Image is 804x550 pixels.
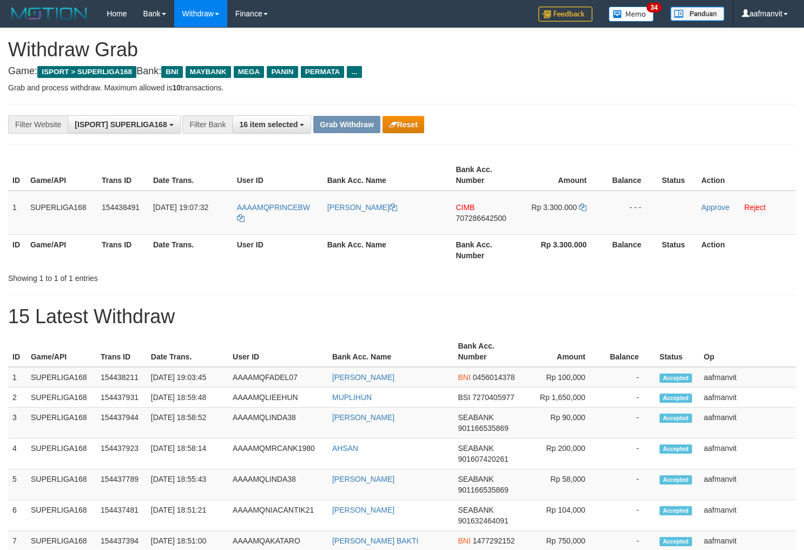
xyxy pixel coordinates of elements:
td: aafmanvit [700,408,796,438]
th: ID [8,234,26,265]
th: Bank Acc. Name [323,234,452,265]
span: BNI [458,373,470,382]
span: PANIN [267,66,298,78]
td: [DATE] 18:59:48 [147,388,228,408]
img: MOTION_logo.png [8,5,90,22]
td: SUPERLIGA168 [27,469,96,500]
td: SUPERLIGA168 [27,408,96,438]
td: Rp 200,000 [521,438,602,469]
a: Copy 3300000 to clipboard [579,203,586,212]
th: Balance [602,336,655,367]
img: Feedback.jpg [538,6,592,22]
th: Amount [521,336,602,367]
span: Copy 901166535869 to clipboard [458,424,508,433]
th: Trans ID [97,234,149,265]
td: 1 [8,367,27,388]
th: Balance [603,160,657,191]
th: Bank Acc. Name [328,336,453,367]
a: AAAAMQPRINCEBW [237,203,310,222]
span: AAAAMQPRINCEBW [237,203,310,212]
a: [PERSON_NAME] [332,475,394,483]
td: SUPERLIGA168 [27,500,96,531]
th: User ID [228,336,328,367]
span: PERMATA [301,66,345,78]
td: - [602,408,655,438]
div: Filter Bank [182,115,232,134]
td: SUPERLIGA168 [27,388,96,408]
td: 154437923 [96,438,147,469]
span: Copy 7270405977 to clipboard [472,393,515,402]
button: Reset [383,116,424,133]
span: SEABANK [458,475,493,483]
td: aafmanvit [700,469,796,500]
span: SEABANK [458,413,493,422]
td: aafmanvit [700,388,796,408]
td: 3 [8,408,27,438]
th: Action [697,234,796,265]
th: Status [655,336,700,367]
span: Accepted [660,537,692,546]
span: Accepted [660,444,692,454]
a: MUPLIHUN [332,393,372,402]
td: [DATE] 18:51:21 [147,500,228,531]
span: Copy 707286642500 to clipboard [456,214,506,222]
td: - [602,438,655,469]
span: ISPORT > SUPERLIGA168 [37,66,136,78]
a: [PERSON_NAME] [332,413,394,422]
td: [DATE] 18:58:52 [147,408,228,438]
h1: 15 Latest Withdraw [8,306,796,328]
span: Copy 901166535869 to clipboard [458,486,508,494]
th: Rp 3.300.000 [520,234,603,265]
td: Rp 104,000 [521,500,602,531]
a: AHSAN [332,444,358,453]
th: Status [657,160,697,191]
td: 154437931 [96,388,147,408]
td: SUPERLIGA168 [27,438,96,469]
span: Accepted [660,394,692,403]
td: aafmanvit [700,500,796,531]
td: 154437789 [96,469,147,500]
span: [ISPORT] SUPERLIGA168 [75,120,167,129]
th: Bank Acc. Name [323,160,452,191]
th: Balance [603,234,657,265]
td: Rp 1,650,000 [521,388,602,408]
th: Action [697,160,796,191]
td: 154437481 [96,500,147,531]
td: 4 [8,438,27,469]
span: SEABANK [458,506,493,514]
th: ID [8,160,26,191]
span: CIMB [456,203,475,212]
td: [DATE] 19:03:45 [147,367,228,388]
span: 154438491 [102,203,140,212]
div: Filter Website [8,115,68,134]
button: Grab Withdraw [313,116,380,133]
td: AAAAMQLINDA38 [228,408,328,438]
td: SUPERLIGA168 [26,191,97,235]
td: [DATE] 18:58:14 [147,438,228,469]
th: Status [657,234,697,265]
a: Approve [701,203,729,212]
h4: Game: Bank: [8,66,796,77]
button: [ISPORT] SUPERLIGA168 [68,115,180,134]
a: [PERSON_NAME] [332,506,394,514]
span: 16 item selected [239,120,298,129]
a: [PERSON_NAME] [327,203,397,212]
td: Rp 100,000 [521,367,602,388]
span: MEGA [234,66,265,78]
th: Date Trans. [149,234,233,265]
td: - [602,367,655,388]
th: Bank Acc. Number [453,336,521,367]
td: AAAAMQLINDA38 [228,469,328,500]
td: aafmanvit [700,367,796,388]
th: Bank Acc. Number [451,160,520,191]
th: Date Trans. [147,336,228,367]
td: 154438211 [96,367,147,388]
td: Rp 90,000 [521,408,602,438]
span: Accepted [660,475,692,484]
img: Button%20Memo.svg [609,6,654,22]
div: Showing 1 to 1 of 1 entries [8,269,327,284]
td: - [602,388,655,408]
td: [DATE] 18:55:43 [147,469,228,500]
span: ... [347,66,361,78]
span: Accepted [660,506,692,515]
